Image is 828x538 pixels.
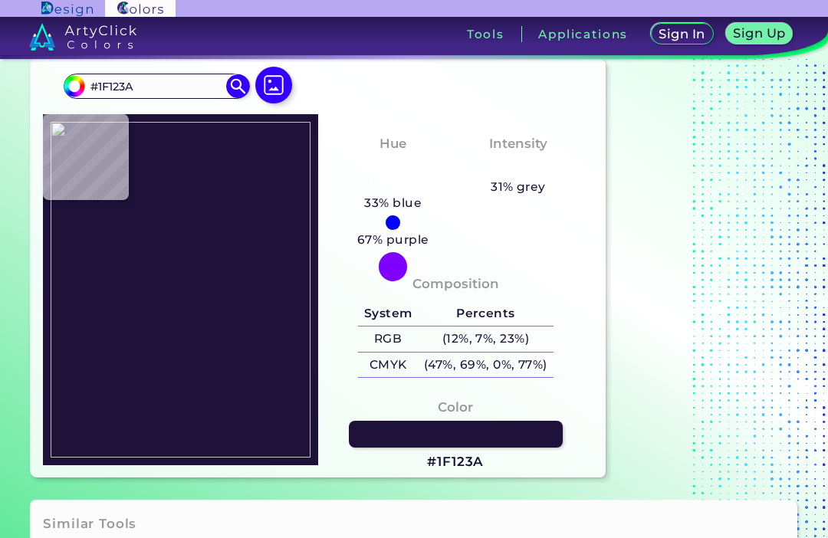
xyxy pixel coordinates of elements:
img: icon search [226,74,249,97]
h3: Tools [467,28,504,40]
img: 95732743-4dac-4bac-93e9-1805359b0388 [51,122,310,458]
h4: Composition [412,273,499,295]
h3: Similar Tools [43,515,136,533]
img: logo_artyclick_colors_white.svg [29,23,137,51]
h5: System [358,301,418,326]
h4: Hue [379,133,406,155]
h5: RGB [358,326,418,352]
input: type color.. [85,76,228,97]
h5: Sign Up [734,27,785,39]
h3: #1F123A [427,453,484,471]
h5: Sign In [659,28,705,40]
h5: 67% purple [351,230,435,250]
h5: 33% blue [359,193,428,213]
h5: Percents [418,301,553,326]
h5: (12%, 7%, 23%) [418,326,553,352]
h5: (47%, 69%, 0%, 77%) [418,353,553,378]
h4: Intensity [489,133,547,155]
h3: Applications [538,28,628,40]
img: icon picture [255,67,292,103]
h4: Color [438,396,473,418]
h3: Medium [482,157,554,176]
a: Sign Up [727,24,793,44]
img: ArtyClick Design logo [41,2,93,16]
h3: Bluish Purple [339,157,447,193]
h5: 31% grey [491,177,546,197]
a: Sign In [652,24,713,44]
h5: CMYK [358,353,418,378]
